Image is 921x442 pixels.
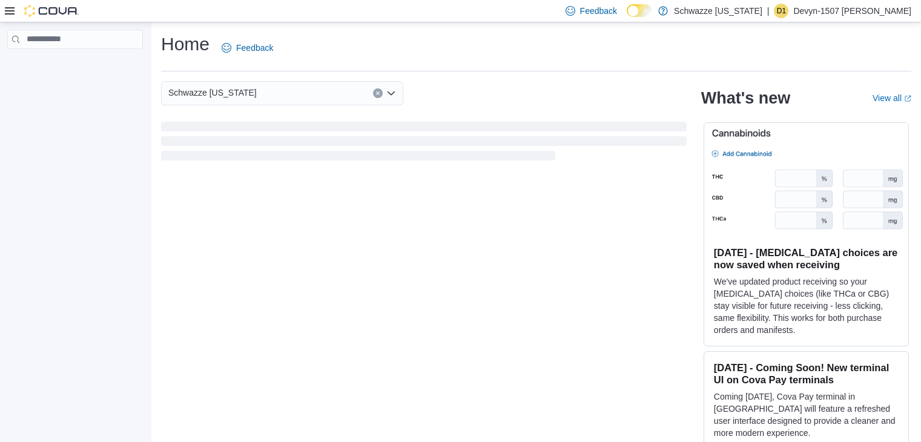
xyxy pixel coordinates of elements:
[236,42,273,54] span: Feedback
[774,4,788,18] div: Devyn-1507 Moye
[161,124,687,163] span: Loading
[714,361,899,386] h3: [DATE] - Coming Soon! New terminal UI on Cova Pay terminals
[777,4,786,18] span: D1
[373,88,383,98] button: Clear input
[793,4,911,18] p: Devyn-1507 [PERSON_NAME]
[217,36,278,60] a: Feedback
[161,32,210,56] h1: Home
[701,88,790,108] h2: What's new
[904,95,911,102] svg: External link
[873,93,911,103] a: View allExternal link
[24,5,79,17] img: Cova
[767,4,770,18] p: |
[7,51,143,81] nav: Complex example
[714,391,899,439] p: Coming [DATE], Cova Pay terminal in [GEOGRAPHIC_DATA] will feature a refreshed user interface des...
[714,275,899,336] p: We've updated product receiving so your [MEDICAL_DATA] choices (like THCa or CBG) stay visible fo...
[580,5,617,17] span: Feedback
[168,85,257,100] span: Schwazze [US_STATE]
[714,246,899,271] h3: [DATE] - [MEDICAL_DATA] choices are now saved when receiving
[674,4,762,18] p: Schwazze [US_STATE]
[386,88,396,98] button: Open list of options
[627,4,652,17] input: Dark Mode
